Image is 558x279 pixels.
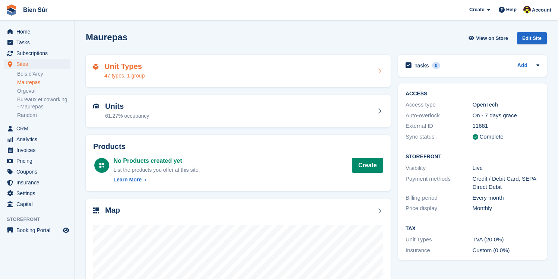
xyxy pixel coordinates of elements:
img: custom-product-icn-white-7c27a13f52cf5f2f504a55ee73a895a1f82ff5669d69490e13668eaf7ade3bb5.svg [99,162,105,168]
img: unit-icn-7be61d7bf1b0ce9d3e12c5938cc71ed9869f7b940bace4675aadf7bd6d80202e.svg [93,104,99,109]
span: Coupons [16,167,61,177]
div: Sync status [406,133,473,141]
div: Live [473,164,540,172]
h2: Tasks [414,62,429,69]
span: View on Store [476,35,508,42]
div: Every month [473,194,540,202]
span: Analytics [16,134,61,145]
div: No Products created yet [114,156,200,165]
a: Bureaux et coworking - Maurepas [17,96,70,110]
h2: Tax [406,226,539,232]
img: Marie Tran [523,6,531,13]
a: Random [17,112,70,119]
a: Learn More [114,176,200,184]
img: tab_keywords_by_traffic_grey.svg [75,47,81,53]
img: tab_domain_overview_orange.svg [22,47,28,53]
span: Capital [16,199,61,209]
a: Bien Sûr [20,4,51,16]
a: Add [517,61,527,70]
a: menu [4,177,70,188]
a: menu [4,48,70,58]
div: Price display [406,204,473,213]
span: Subscriptions [16,48,61,58]
a: menu [4,167,70,177]
div: v 4.0.25 [21,12,37,18]
span: Help [506,6,517,13]
a: menu [4,145,70,155]
span: List the products you offer at this site. [114,167,200,173]
a: menu [4,188,70,199]
span: Insurance [16,177,61,188]
div: OpenTech [473,101,540,109]
span: Booking Portal [16,225,61,235]
a: menu [4,37,70,48]
h2: Unit Types [104,62,145,71]
div: External ID [406,122,473,130]
span: Pricing [16,156,61,166]
img: map-icn-33ee37083ee616e46c38cad1a60f524a97daa1e2b2c8c0bc3eb3415660979fc1.svg [93,207,99,213]
span: CRM [16,123,61,134]
span: Sites [16,59,61,69]
a: Preview store [62,226,70,235]
span: Storefront [7,216,74,223]
div: 61.27% occupancy [105,112,149,120]
a: menu [4,134,70,145]
h2: Storefront [406,154,539,160]
img: website_grey.svg [12,19,18,25]
div: Auto-overlock [406,111,473,120]
a: menu [4,26,70,37]
div: Keywords by Traffic [83,48,123,53]
img: stora-icon-8386f47178a22dfd0bd8f6a31ec36ba5ce8667c1dd55bd0f319d3a0aa187defe.svg [6,4,17,16]
span: Home [16,26,61,37]
h2: Map [105,206,120,215]
div: Custom (0.0%) [473,246,540,255]
div: Domain Overview [30,48,67,53]
div: Domain: [DOMAIN_NAME] [19,19,82,25]
a: Create [352,158,383,173]
div: Credit / Debit Card, SEPA Direct Debit [473,175,540,191]
div: Payment methods [406,175,473,191]
a: menu [4,199,70,209]
h2: Products [93,142,383,151]
img: logo_orange.svg [12,12,18,18]
span: Tasks [16,37,61,48]
span: Settings [16,188,61,199]
div: Monthly [473,204,540,213]
div: Complete [480,133,504,141]
a: Orgeval [17,88,70,95]
div: Unit Types [406,235,473,244]
span: Create [469,6,484,13]
a: Units 61.27% occupancy [86,95,391,127]
div: 0 [432,62,441,69]
a: menu [4,59,70,69]
a: Unit Types 47 types, 1 group [86,55,391,88]
img: unit-type-icn-2b2737a686de81e16bb02015468b77c625bbabd49415b5ef34ead5e3b44a266d.svg [93,64,98,70]
h2: ACCESS [406,91,539,97]
div: 11681 [473,122,540,130]
div: On - 7 days grace [473,111,540,120]
div: TVA (20.0%) [473,235,540,244]
h2: Maurepas [86,32,127,42]
div: Access type [406,101,473,109]
span: Invoices [16,145,61,155]
a: menu [4,123,70,134]
h2: Units [105,102,149,111]
div: 47 types, 1 group [104,72,145,80]
a: menu [4,156,70,166]
div: Visibility [406,164,473,172]
div: Learn More [114,176,142,184]
a: Bois d'Arcy [17,70,70,77]
div: Edit Site [517,32,547,44]
a: Edit Site [517,32,547,47]
a: View on Store [467,32,511,44]
a: menu [4,225,70,235]
div: Insurance [406,246,473,255]
span: Account [532,6,551,14]
div: Billing period [406,194,473,202]
a: Maurepas [17,79,70,86]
